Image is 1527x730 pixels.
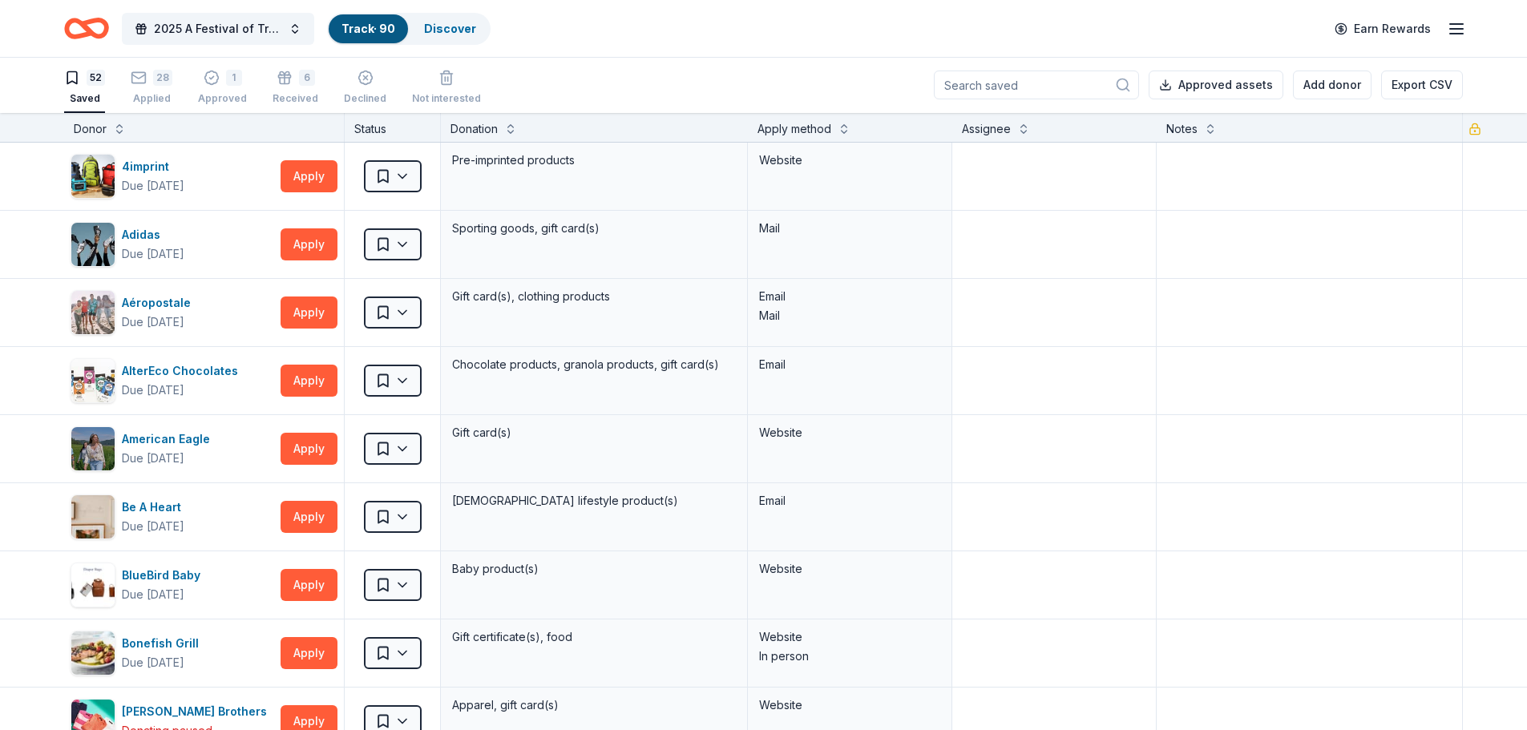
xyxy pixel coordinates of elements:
div: Adidas [122,225,184,244]
div: [PERSON_NAME] Brothers [122,702,273,721]
img: Image for American Eagle [71,427,115,470]
div: Gift card(s), clothing products [450,285,737,308]
img: Image for Be A Heart [71,495,115,538]
div: American Eagle [122,430,216,449]
div: Declined [344,92,386,105]
div: 6 [299,70,315,86]
div: 28 [153,70,172,86]
button: Image for American EagleAmerican EagleDue [DATE] [71,426,274,471]
div: Mail [759,219,940,238]
div: Mail [759,306,940,325]
div: Donor [74,119,107,139]
img: Image for AlterEco Chocolates [71,359,115,402]
img: Image for Adidas [71,223,115,266]
div: Due [DATE] [122,449,184,468]
div: Website [759,151,940,170]
div: Due [DATE] [122,176,184,196]
div: Chocolate products, granola products, gift card(s) [450,353,737,376]
div: 4imprint [122,157,184,176]
img: Image for 4imprint [71,155,115,198]
div: Donation [450,119,498,139]
button: 1Approved [198,63,247,113]
a: Home [64,10,109,47]
div: Baby product(s) [450,558,737,580]
input: Search saved [934,71,1139,99]
button: 28Applied [131,63,172,113]
div: [DEMOGRAPHIC_DATA] lifestyle product(s) [450,490,737,512]
div: Apply method [757,119,831,139]
div: 1 [226,70,242,86]
button: Image for Bonefish GrillBonefish GrillDue [DATE] [71,631,274,676]
div: Due [DATE] [122,653,184,672]
div: 52 [87,70,105,86]
div: Email [759,491,940,510]
div: Gift certificate(s), food [450,626,737,648]
div: Website [759,423,940,442]
button: Not interested [412,63,481,113]
div: In person [759,647,940,666]
div: Website [759,627,940,647]
div: AlterEco Chocolates [122,361,244,381]
div: Due [DATE] [122,244,184,264]
button: Image for 4imprint4imprintDue [DATE] [71,154,274,199]
div: Gift card(s) [450,421,737,444]
button: Image for AdidasAdidasDue [DATE] [71,222,274,267]
div: BlueBird Baby [122,566,207,585]
img: Image for Bonefish Grill [71,631,115,675]
button: Apply [281,296,337,329]
div: Be A Heart [122,498,188,517]
button: Image for BlueBird BabyBlueBird BabyDue [DATE] [71,563,274,607]
div: Due [DATE] [122,585,184,604]
div: Due [DATE] [122,313,184,332]
button: Apply [281,637,337,669]
div: Email [759,287,940,306]
button: Image for AéropostaleAéropostaleDue [DATE] [71,290,274,335]
div: Applied [131,92,172,105]
button: Apply [281,160,337,192]
div: Approved [198,92,247,105]
div: Saved [64,92,105,105]
a: Discover [424,22,476,35]
div: Email [759,355,940,374]
button: Apply [281,365,337,397]
div: Website [759,559,940,579]
div: Received [273,92,318,105]
button: Export CSV [1381,71,1463,99]
button: Image for Be A HeartBe A HeartDue [DATE] [71,494,274,539]
button: Track· 90Discover [327,13,491,45]
div: Due [DATE] [122,517,184,536]
button: Apply [281,228,337,260]
div: Website [759,696,940,715]
div: Status [345,113,441,142]
button: Apply [281,569,337,601]
button: Image for AlterEco ChocolatesAlterEco ChocolatesDue [DATE] [71,358,274,403]
button: Apply [281,501,337,533]
div: Apparel, gift card(s) [450,694,737,716]
a: Earn Rewards [1325,14,1440,43]
div: Not interested [412,92,481,105]
button: Approved assets [1149,71,1283,99]
a: Track· 90 [341,22,395,35]
div: Pre-imprinted products [450,149,737,171]
button: Add donor [1293,71,1371,99]
button: 52Saved [64,63,105,113]
div: Assignee [962,119,1011,139]
button: Apply [281,433,337,465]
button: Declined [344,63,386,113]
div: Notes [1166,119,1198,139]
button: 2025 A Festival of Trees Event [122,13,314,45]
img: Image for BlueBird Baby [71,563,115,607]
div: Sporting goods, gift card(s) [450,217,737,240]
div: Due [DATE] [122,381,184,400]
span: 2025 A Festival of Trees Event [154,19,282,38]
div: Aéropostale [122,293,197,313]
button: 6Received [273,63,318,113]
div: Bonefish Grill [122,634,205,653]
img: Image for Aéropostale [71,291,115,334]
